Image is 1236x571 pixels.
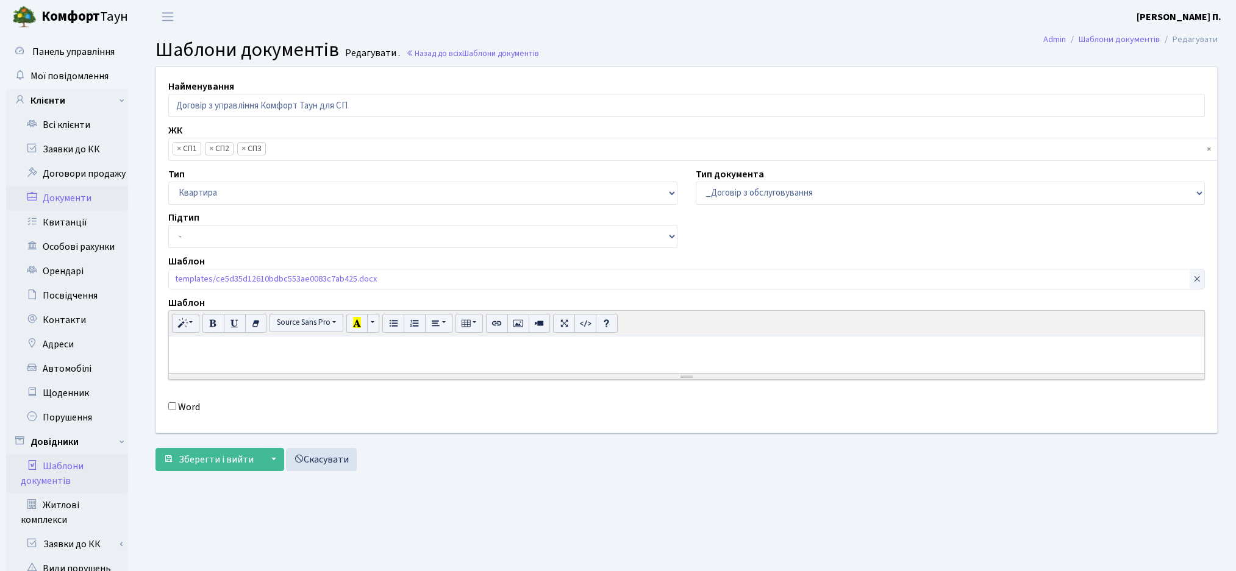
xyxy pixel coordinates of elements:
div: Resize [169,374,1204,379]
a: Посвідчення [6,283,128,308]
a: Клієнти [6,88,128,113]
label: Тип [168,167,185,182]
a: Clear file [1190,269,1204,289]
a: Адреси [6,332,128,356]
small: Редагувати . [343,48,400,59]
a: Назад до всіхШаблони документів [406,48,539,59]
img: logo.png [12,5,37,29]
a: Заявки до КК [6,137,128,161]
a: Автомобілі [6,356,128,381]
li: Редагувати [1160,33,1218,46]
a: Шаблони документів [6,454,128,493]
a: templates/ce5d35d12610bdbc553ae0083c7ab425.docx [175,269,377,286]
span: Source Sans Pro [277,317,330,328]
label: Шаблон [168,296,205,310]
label: ЖК [168,123,182,138]
span: Мої повідомлення [30,69,109,83]
button: Source Sans Pro [270,314,343,332]
a: Документи [6,186,128,210]
a: Орендарі [6,259,128,283]
button: Переключити навігацію [152,7,183,27]
a: [PERSON_NAME] П. [1137,10,1221,24]
a: Щоденник [6,381,128,405]
a: Особові рахунки [6,235,128,259]
a: Шаблони документів [1079,33,1160,46]
a: Договори продажу [6,161,128,186]
span: Панель управління [32,45,115,59]
a: Мої повідомлення [6,64,128,88]
nav: breadcrumb [1025,27,1236,52]
b: Комфорт [41,7,100,26]
a: Порушення [6,405,128,430]
a: Панель управління [6,40,128,64]
label: Шаблон [168,254,205,269]
span: Видалити всі елементи [1207,143,1211,155]
label: Найменування [168,79,234,94]
span: Зберегти і вийти [179,453,254,466]
a: Всі клієнти [6,113,128,137]
span: × [209,143,213,155]
label: Тип документа [696,167,764,182]
li: СП1 [173,142,201,155]
a: Житлові комплекси [6,493,128,532]
span: × [241,143,246,155]
a: Заявки до КК [14,532,128,556]
a: Квитанції [6,210,128,235]
span: Шаблони документів [462,48,539,59]
a: Контакти [6,308,128,332]
li: СП3 [237,142,266,155]
a: Довідники [6,430,128,454]
li: СП2 [205,142,234,155]
button: Зберегти і вийти [155,448,262,471]
label: Підтип [168,210,199,225]
label: Word [178,400,200,414]
span: Таун [41,7,128,27]
span: Шаблони документів [155,36,339,64]
span: × [177,143,181,155]
a: Admin [1043,33,1066,46]
a: Скасувати [286,448,357,471]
